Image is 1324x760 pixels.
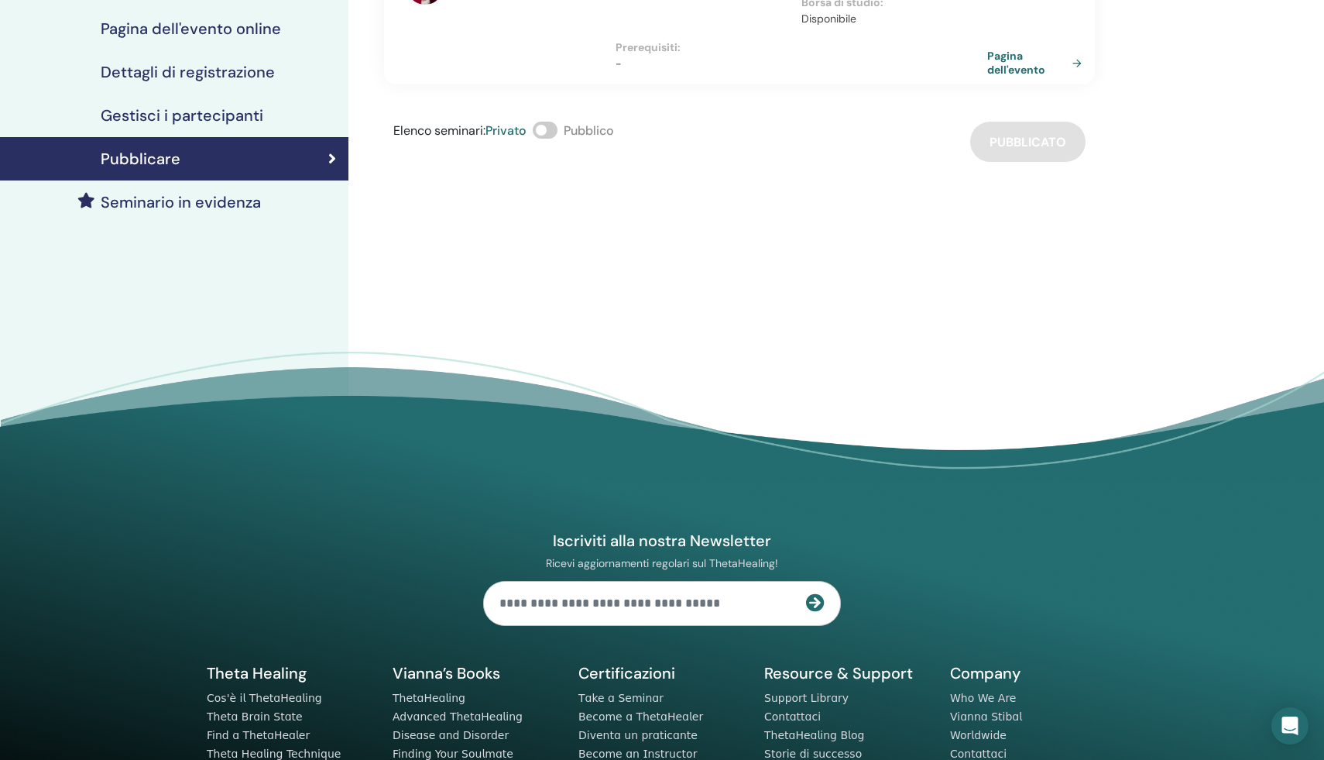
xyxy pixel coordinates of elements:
[101,63,275,81] h4: Dettagli di registrazione
[578,710,703,723] a: Become a ThetaHealer
[393,729,509,741] a: Disease and Disorder
[950,748,1007,760] a: Contattaci
[207,692,322,704] a: Cos'è il ThetaHealing
[987,49,1088,77] a: Pagina dell'evento
[485,122,527,139] span: Privato
[393,710,523,723] a: Advanced ThetaHealing
[578,729,698,741] a: Diventa un praticante
[207,748,341,760] a: Theta Healing Technique
[764,748,862,760] a: Storie di successo
[101,150,180,168] h4: Pubblicare
[101,19,281,38] h4: Pagina dell'evento online
[764,729,864,741] a: ThetaHealing Blog
[616,56,987,72] p: -
[483,531,841,551] h4: Iscriviti alla nostra Newsletter
[393,663,560,683] h5: Vianna’s Books
[207,710,303,723] a: Theta Brain State
[393,122,485,139] span: Elenco seminari :
[207,663,374,683] h5: Theta Healing
[578,692,664,704] a: Take a Seminar
[1271,707,1309,745] div: Open Intercom Messenger
[564,122,614,139] span: Pubblico
[393,748,513,760] a: Finding Your Soulmate
[578,748,697,760] a: Become an Instructor
[801,11,978,27] p: Disponibile
[616,40,987,56] p: Prerequisiti :
[578,663,746,683] h5: Certificazioni
[764,663,931,683] h5: Resource & Support
[950,729,1007,741] a: Worldwide
[393,692,465,704] a: ThetaHealing
[207,729,310,741] a: Find a ThetaHealer
[764,710,821,723] a: Contattaci
[950,692,1016,704] a: Who We Are
[950,663,1117,683] h5: Company
[483,556,841,570] p: Ricevi aggiornamenti regolari sul ThetaHealing!
[950,710,1022,723] a: Vianna Stibal
[101,193,261,211] h4: Seminario in evidenza
[101,106,263,125] h4: Gestisci i partecipanti
[764,692,849,704] a: Support Library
